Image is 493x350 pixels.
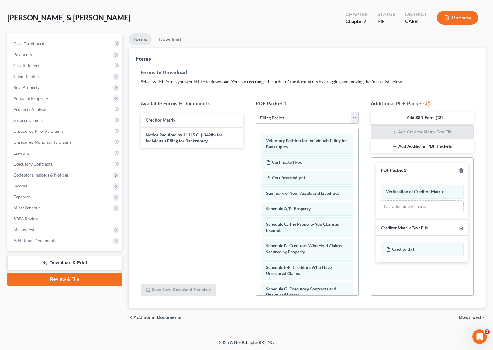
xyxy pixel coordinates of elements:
span: Miscellaneous [13,205,40,210]
a: Secured Claims [9,115,122,126]
span: Expenses [13,194,31,199]
span: Download [459,315,481,320]
a: Download [154,33,186,45]
span: Additional Documents [133,315,181,320]
a: Case Dashboard [9,38,122,49]
span: Credit Report [13,63,40,68]
span: 7 [364,18,366,24]
a: Property Analysis [9,104,122,115]
span: Payments [13,52,32,57]
span: [PERSON_NAME] & [PERSON_NAME] [7,13,130,22]
span: SOFA Review [13,216,39,221]
span: Executory Contracts [13,161,52,166]
span: Secured Claims [13,118,43,123]
span: Verification of Creditor Matrix [386,189,444,194]
button: Preview [437,11,478,25]
a: Lawsuits [9,148,122,159]
span: Voluntary Petition for Individuals Filing for Bankruptcy [266,138,347,149]
a: Forms [129,33,152,45]
button: Download chevron_right [459,315,486,320]
span: Creditor Matrix [146,117,176,122]
iframe: Intercom live chat [472,329,487,344]
button: Save New Download Template [141,284,216,297]
div: PIF [378,18,395,25]
div: Status [378,11,395,18]
div: Chapter [346,11,368,18]
i: chevron_left [129,315,133,320]
span: Real Property [13,85,40,90]
span: Unsecured Priority Claims [13,129,64,134]
div: District [405,11,427,18]
h5: Additional PDF Packets [371,100,474,107]
span: Personal Property [13,96,48,101]
button: Add SSN Form (121) [371,112,474,125]
span: 2 [485,329,490,334]
h5: PDF Packet 1 [256,100,359,107]
i: chevron_right [481,315,486,320]
span: Unsecured Nonpriority Claims [13,139,71,145]
span: Property Analysis [13,107,47,112]
span: Means Test [13,227,34,232]
span: Notice Required by 11 U.S.C. § 342(b) for Individuals Filing for Bankruptcy [146,132,222,143]
span: Certificate H-pdf [272,160,304,165]
a: Executory Contracts [9,159,122,170]
span: Income [13,183,27,188]
a: Download & Print [7,256,122,270]
span: Client Profile [13,74,39,79]
span: Schedule D: Creditors Who Hold Claims Secured by Property [266,243,342,254]
h5: Forms to Download [141,69,474,76]
span: Additional Documents [13,238,56,243]
a: Review & File [7,273,122,286]
div: Creditor Matrix Text File [381,225,428,231]
span: Schedule C: The Property You Claim as Exempt [266,221,339,233]
div: Chapter [346,18,368,25]
div: Forms [136,55,151,62]
span: Certificate W-pdf [272,175,305,180]
span: Schedule A/B: Property [266,206,311,211]
a: chevron_left Additional Documents [129,315,181,320]
p: Select which forms you would like to download. You can rearrange the order of the documents by dr... [141,79,474,85]
a: Unsecured Nonpriority Claims [9,137,122,148]
button: Add Additional PDF Packets [371,140,474,153]
span: Lawsuits [13,150,30,156]
span: Case Dashboard [13,41,44,46]
a: Unsecured Priority Claims [9,126,122,137]
div: CAEB [405,18,427,25]
a: SOFA Review [9,213,122,224]
span: Summary of Your Assets and Liabilities [266,190,339,196]
span: Codebtors Insiders & Notices [13,172,69,177]
a: Credit Report [9,60,122,71]
button: Add Creditor Matrix Text File [371,125,474,139]
div: PDF Packet 2 [381,167,406,173]
h5: Available Forms & Documents [141,100,244,107]
span: Schedule G: Executory Contracts and Unexpired Leases [266,286,336,297]
span: Schedule E/F: Creditors Who Have Unsecured Claims [266,265,332,276]
div: Drag documents here. [381,200,464,212]
div: Creditor.txt [381,242,464,256]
